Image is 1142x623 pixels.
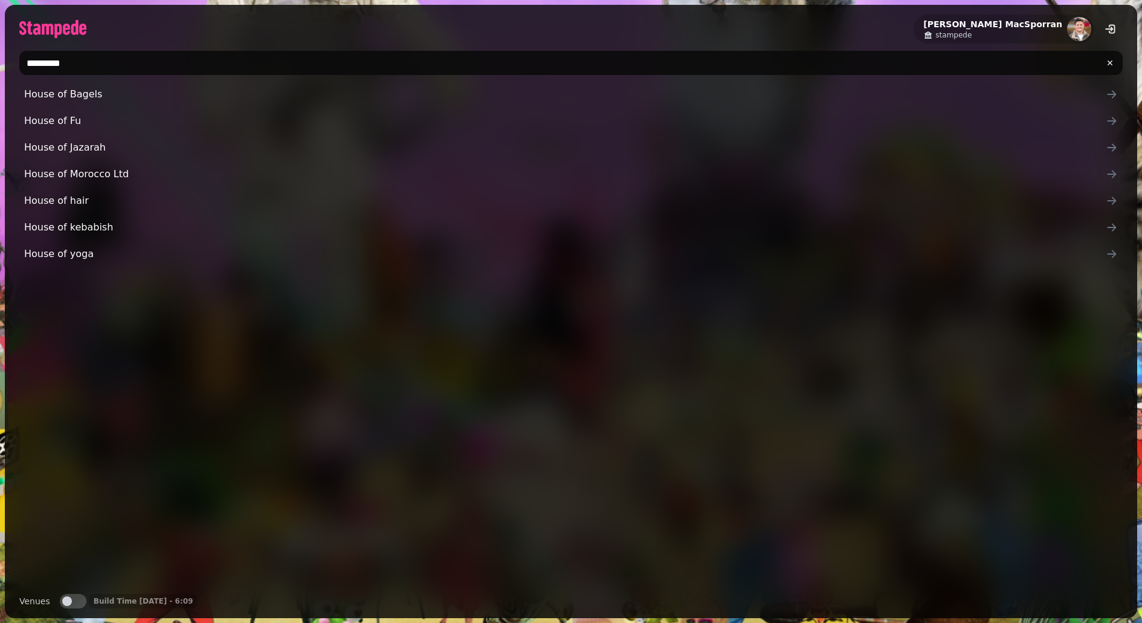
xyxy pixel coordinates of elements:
button: clear [1100,53,1120,73]
h2: [PERSON_NAME] MacSporran [923,18,1062,30]
span: House of Bagels [24,87,1106,102]
a: House of Jazarah [19,135,1123,160]
a: House of kebabish [19,215,1123,240]
a: House of yoga [19,242,1123,266]
button: logout [1098,17,1123,41]
span: House of kebabish [24,220,1106,235]
span: House of Fu [24,114,1106,128]
a: House of Fu [19,109,1123,133]
img: logo [19,20,86,38]
span: House of Jazarah [24,140,1106,155]
a: House of Bagels [19,82,1123,106]
span: stampede [935,30,972,40]
span: House of Morocco Ltd [24,167,1106,181]
span: House of hair [24,194,1106,208]
a: House of Morocco Ltd [19,162,1123,186]
a: stampede [923,30,1062,40]
label: Venues [19,594,50,608]
img: aHR0cHM6Ly93d3cuZ3JhdmF0YXIuY29tL2F2YXRhci9jODdhYzU3OTUyZGVkZGJlNjY3YTg3NTU0ZWM5OTA2MT9zPTE1MCZkP... [1067,17,1091,41]
a: House of hair [19,189,1123,213]
span: House of yoga [24,247,1106,261]
p: Build Time [DATE] - 6:09 [94,596,193,606]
